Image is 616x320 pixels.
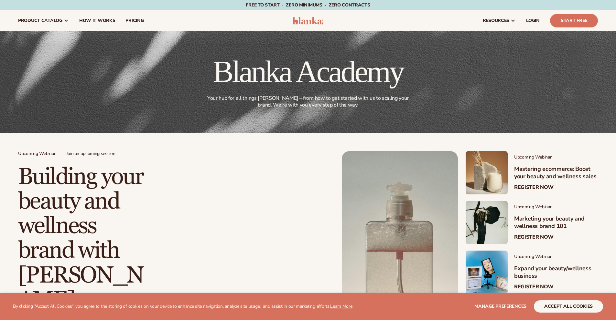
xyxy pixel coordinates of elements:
a: Register Now [514,284,554,290]
a: How It Works [74,10,121,31]
a: Register Now [514,234,554,240]
button: accept all cookies [534,300,603,313]
h3: Mastering ecommerce: Boost your beauty and wellness sales [514,165,598,181]
span: Upcoming Webinar [18,151,56,157]
h2: Building your beauty and wellness brand with [PERSON_NAME] [18,165,147,312]
span: LOGIN [526,18,540,23]
button: Manage preferences [474,300,526,313]
span: Upcoming Webinar [514,204,598,210]
h3: Expand your beauty/wellness business [514,265,598,280]
span: Free to start · ZERO minimums · ZERO contracts [246,2,370,8]
span: Join an upcoming session [66,151,115,157]
span: Upcoming Webinar [514,254,598,260]
span: Upcoming Webinar [514,155,598,160]
a: pricing [120,10,149,31]
span: pricing [125,18,144,23]
a: product catalog [13,10,74,31]
a: Start Free [550,14,598,27]
a: Register Now [514,184,554,191]
span: product catalog [18,18,62,23]
a: LOGIN [521,10,545,31]
a: Learn More [330,303,352,309]
p: By clicking "Accept All Cookies", you agree to the storing of cookies on your device to enhance s... [13,304,352,309]
a: resources [478,10,521,31]
h1: Blanka Academy [204,56,413,87]
span: How It Works [79,18,115,23]
span: Manage preferences [474,303,526,309]
img: logo [293,17,323,25]
p: Your hub for all things [PERSON_NAME] – from how to get started with us to scaling your brand. We... [205,95,411,108]
span: resources [483,18,509,23]
h3: Marketing your beauty and wellness brand 101 [514,215,598,230]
